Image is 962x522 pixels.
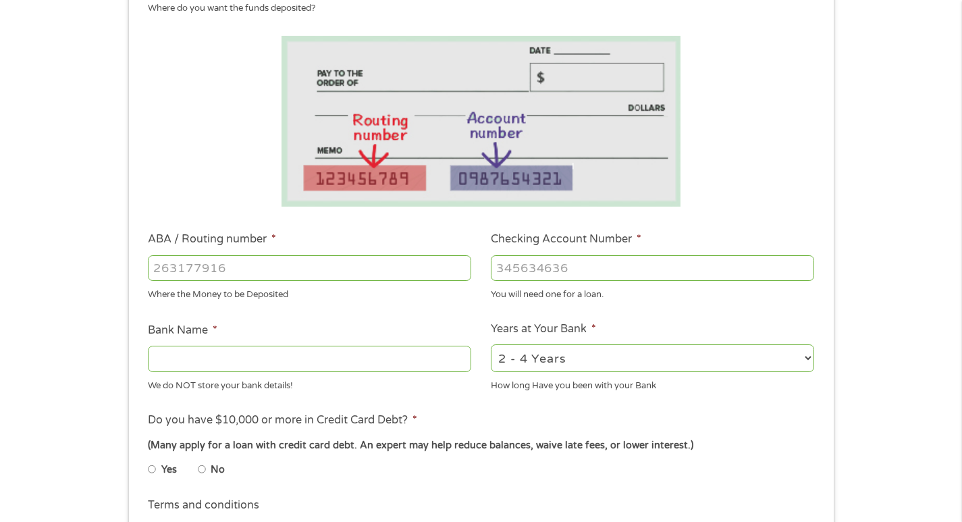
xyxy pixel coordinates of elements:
[282,36,681,207] img: Routing number location
[491,232,641,246] label: Checking Account Number
[148,2,804,16] div: Where do you want the funds deposited?
[491,374,814,392] div: How long Have you been with your Bank
[148,255,471,281] input: 263177916
[491,322,596,336] label: Years at Your Bank
[148,323,217,338] label: Bank Name
[148,413,417,427] label: Do you have $10,000 or more in Credit Card Debt?
[148,498,259,513] label: Terms and conditions
[161,463,177,477] label: Yes
[211,463,225,477] label: No
[148,374,471,392] div: We do NOT store your bank details!
[491,255,814,281] input: 345634636
[491,284,814,302] div: You will need one for a loan.
[148,232,276,246] label: ABA / Routing number
[148,438,813,453] div: (Many apply for a loan with credit card debt. An expert may help reduce balances, waive late fees...
[148,284,471,302] div: Where the Money to be Deposited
